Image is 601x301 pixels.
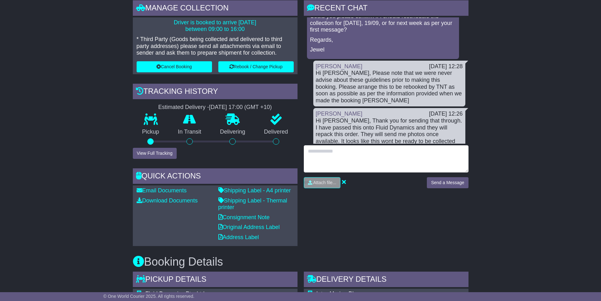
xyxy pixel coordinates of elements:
[209,104,272,111] div: [DATE] 17:00 (GMT +10)
[133,272,298,289] div: Pickup Details
[133,84,298,101] div: Tracking history
[103,294,195,299] span: © One World Courier 2025. All rights reserved.
[429,63,463,70] div: [DATE] 12:28
[133,256,468,268] h3: Booking Details
[133,104,298,111] div: Estimated Delivery -
[304,272,468,289] div: Delivery Details
[316,117,463,165] div: Hi [PERSON_NAME], Thank you for sending that through. I have passed this onto Fluid Dynamics and ...
[218,234,259,240] a: Address Label
[145,291,206,297] span: Fluid Dynamics Pty. Ltd.
[427,177,468,188] button: Send a Message
[137,61,212,72] button: Cancel Booking
[316,111,362,117] a: [PERSON_NAME]
[211,129,255,135] p: Delivering
[137,36,294,57] p: * Third Party (Goods being collected and delivered to third party addresses) please send all atta...
[429,111,463,117] div: [DATE] 12:26
[218,187,291,194] a: Shipping Label - A4 printer
[316,63,362,69] a: [PERSON_NAME]
[133,168,298,185] div: Quick Actions
[137,197,198,204] a: Download Documents
[218,197,287,211] a: Shipping Label - Thermal printer
[218,61,294,72] button: Rebook / Change Pickup
[304,0,468,17] div: RECENT CHAT
[310,46,456,53] p: Jewel
[168,129,211,135] p: In Transit
[316,291,356,297] span: Inter-Marine PL
[218,214,270,220] a: Consignment Note
[133,0,298,17] div: Manage collection
[310,6,456,33] p: We understand this may cause some inconvenience. Could you please confirm if I should reschedule ...
[137,19,294,33] p: Driver is booked to arrive [DATE] between 09:00 to 16:00
[310,37,456,44] p: Regards,
[133,129,169,135] p: Pickup
[255,129,298,135] p: Delivered
[218,224,280,230] a: Original Address Label
[316,70,463,104] div: Hi [PERSON_NAME], Please note that we were never advise about these guidelines prior to making th...
[137,187,187,194] a: Email Documents
[133,148,177,159] button: View Full Tracking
